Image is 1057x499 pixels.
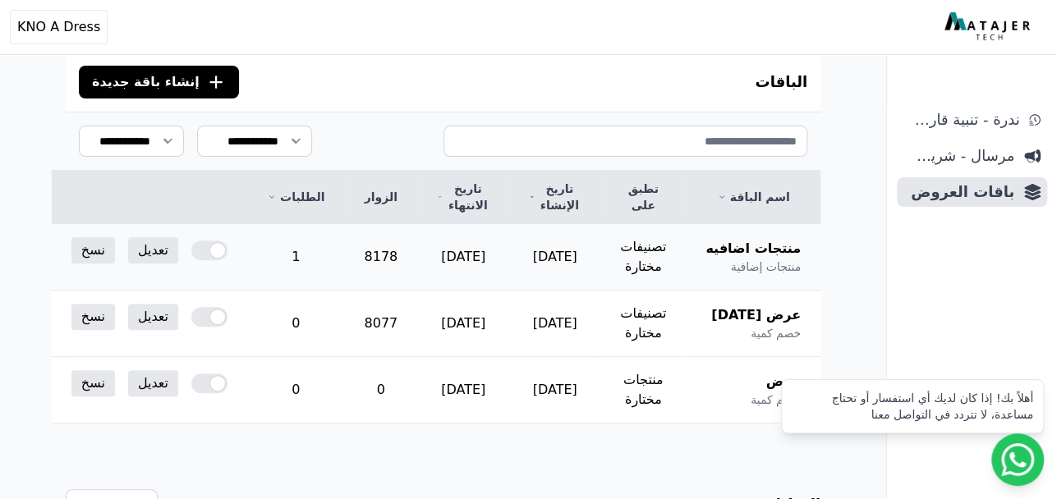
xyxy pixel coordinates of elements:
[417,224,509,291] td: [DATE]
[17,17,100,37] span: KNO A Dress
[705,239,801,259] span: منتجات اضافيه
[92,72,200,92] span: إنشاء باقة جديدة
[509,357,600,423] td: [DATE]
[600,291,686,357] td: تصنيفات مختارة
[79,66,239,98] button: إنشاء باقة جديدة
[344,291,417,357] td: 8077
[529,181,581,213] a: تاريخ الإنشاء
[71,304,115,330] a: نسخ
[903,144,1014,167] span: مرسال - شريط دعاية
[600,357,686,423] td: منتجات مختارة
[71,370,115,396] a: نسخ
[766,372,801,391] span: عرض
[128,370,178,396] a: تعديل
[128,237,178,263] a: تعديل
[344,357,417,423] td: 0
[903,108,1019,131] span: ندرة - تنبية قارب علي النفاذ
[344,171,417,224] th: الزوار
[903,181,1014,204] span: باقات العروض
[344,224,417,291] td: 8178
[267,189,324,205] a: الطلبات
[755,71,807,94] h3: الباقات
[128,304,178,330] a: تعديل
[10,10,108,44] button: KNO A Dress
[247,224,344,291] td: 1
[600,171,686,224] th: تطبق على
[792,390,1033,423] div: أهلاً بك! إذا كان لديك أي استفسار أو تحتاج مساعدة، لا تتردد في التواصل معنا
[417,291,509,357] td: [DATE]
[944,12,1034,42] img: MatajerTech Logo
[705,189,801,205] a: اسم الباقة
[247,291,344,357] td: 0
[731,259,801,275] span: منتجات إضافية
[751,325,801,341] span: خصم كمية
[751,391,801,408] span: خصم كمية
[247,357,344,423] td: 0
[509,224,600,291] td: [DATE]
[600,224,686,291] td: تصنيفات مختارة
[437,181,489,213] a: تاريخ الانتهاء
[417,357,509,423] td: [DATE]
[509,291,600,357] td: [DATE]
[711,305,801,325] span: عرض [DATE]
[71,237,115,263] a: نسخ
